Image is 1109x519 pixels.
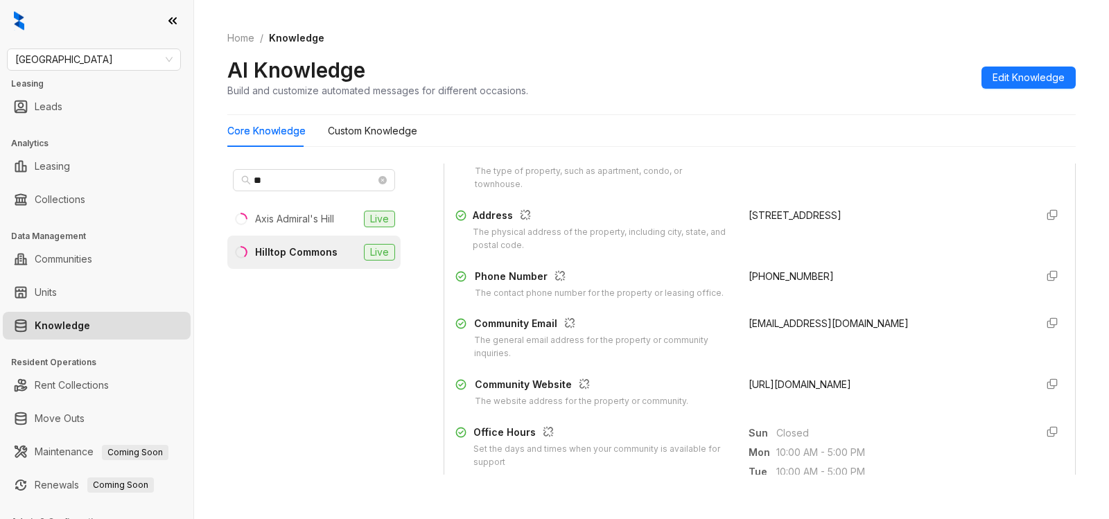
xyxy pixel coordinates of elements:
div: The type of property, such as apartment, condo, or townhouse. [475,165,732,191]
div: Custom Knowledge [328,123,417,139]
div: [STREET_ADDRESS] [749,208,1025,223]
a: Communities [35,245,92,273]
h3: Resident Operations [11,356,193,369]
span: search [241,175,251,185]
span: close-circle [378,176,387,184]
div: Axis Admiral's Hill [255,211,334,227]
li: Leads [3,93,191,121]
a: Leasing [35,152,70,180]
li: Renewals [3,471,191,499]
a: Rent Collections [35,371,109,399]
div: The website address for the property or community. [475,395,688,408]
li: Rent Collections [3,371,191,399]
div: Office Hours [473,425,731,443]
li: Leasing [3,152,191,180]
span: Fairfield [15,49,173,70]
li: Maintenance [3,438,191,466]
span: Live [364,244,395,261]
div: Community Website [475,377,688,395]
div: Set the days and times when your community is available for support [473,443,731,469]
span: 10:00 AM - 5:00 PM [776,445,1025,460]
li: Units [3,279,191,306]
li: Knowledge [3,312,191,340]
span: Tue [749,464,776,480]
h3: Data Management [11,230,193,243]
span: [URL][DOMAIN_NAME] [749,378,851,390]
a: RenewalsComing Soon [35,471,154,499]
span: Knowledge [269,32,324,44]
div: Core Knowledge [227,123,306,139]
span: Edit Knowledge [993,70,1065,85]
a: Move Outs [35,405,85,432]
span: Live [364,211,395,227]
span: [EMAIL_ADDRESS][DOMAIN_NAME] [749,317,909,329]
span: Mon [749,445,776,460]
li: / [260,30,263,46]
a: Leads [35,93,62,121]
h2: AI Knowledge [227,57,365,83]
button: Edit Knowledge [981,67,1076,89]
a: Knowledge [35,312,90,340]
div: Address [473,208,732,226]
span: Closed [776,425,1025,441]
h3: Leasing [11,78,193,90]
div: The general email address for the property or community inquiries. [474,334,732,360]
li: Collections [3,186,191,213]
h3: Analytics [11,137,193,150]
li: Communities [3,245,191,273]
a: Collections [35,186,85,213]
span: Coming Soon [87,477,154,493]
img: logo [14,11,24,30]
a: Units [35,279,57,306]
span: [PHONE_NUMBER] [749,270,834,282]
div: The contact phone number for the property or leasing office. [475,287,724,300]
span: Coming Soon [102,445,168,460]
li: Move Outs [3,405,191,432]
div: The physical address of the property, including city, state, and postal code. [473,226,732,252]
div: Hilltop Commons [255,245,338,260]
span: Sun [749,425,776,441]
div: Build and customize automated messages for different occasions. [227,83,528,98]
div: Community Email [474,316,732,334]
span: 10:00 AM - 5:00 PM [776,464,1025,480]
div: Phone Number [475,269,724,287]
a: Home [225,30,257,46]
